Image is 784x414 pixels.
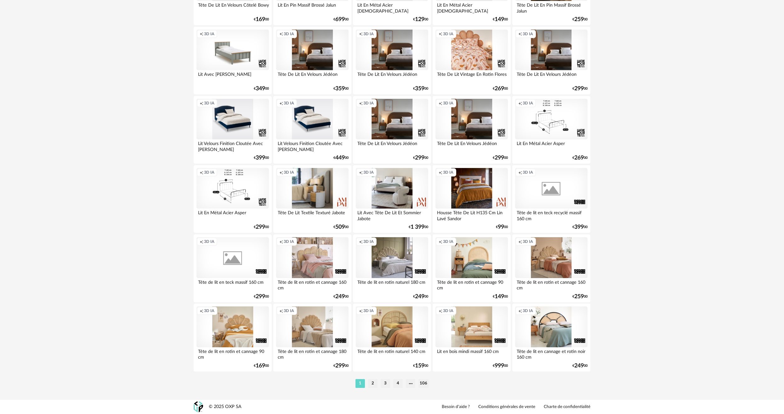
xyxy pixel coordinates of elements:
span: 3D IA [363,239,374,244]
div: Tête De Lit En Velours Jédéon [435,139,508,152]
a: Creation icon 3D IA Tête De Lit En Velours Jédéon €29900 [433,96,511,164]
span: 3D IA [443,308,453,313]
div: Lit En Métal Acier [DEMOGRAPHIC_DATA] [435,1,508,14]
span: 349 [256,87,265,91]
div: Lit En Métal Acier Asper [196,209,269,221]
span: Creation icon [359,308,363,313]
div: Lit Avec Tête De Lit Et Sommier Jabote [356,209,428,221]
span: 3D IA [523,308,533,313]
a: Charte de confidentialité [544,404,590,410]
div: Lit en bois mindi massif 160 cm [435,347,508,360]
a: Creation icon 3D IA Tête De Lit En Velours Jédéon €35900 [273,27,351,95]
span: 3D IA [284,308,294,313]
span: 149 [495,17,504,22]
a: Creation icon 3D IA Tête de lit en rotin et cannage 160 cm €25900 [512,234,590,302]
span: 299 [574,87,584,91]
a: Creation icon 3D IA Tête de lit en teck recyclé massif 160 cm €39900 [512,165,590,233]
div: Tête De Lit En Velours Jédéon [276,70,349,83]
span: 3D IA [443,31,453,36]
div: € 00 [493,17,508,22]
li: 3 [381,379,390,388]
div: Tête de lit en cannage et rotin noir 160 cm [515,347,588,360]
span: Creation icon [200,308,203,313]
span: Creation icon [200,101,203,106]
span: 3D IA [284,170,294,175]
div: € 00 [572,17,588,22]
span: 259 [574,294,584,299]
div: € 00 [333,294,349,299]
span: 999 [495,364,504,368]
span: 269 [574,156,584,160]
span: 3D IA [523,31,533,36]
span: 3D IA [363,101,374,106]
div: € 00 [572,87,588,91]
span: Creation icon [518,170,522,175]
div: Tête De Lit En Pin Massif Brossé Jalun [515,1,588,14]
span: 449 [335,156,345,160]
span: 359 [415,87,424,91]
span: 3D IA [523,239,533,244]
span: 509 [335,225,345,229]
span: 3D IA [204,31,214,36]
span: 169 [256,364,265,368]
a: Creation icon 3D IA Tête De Lit Textile Texturé Jabote €50900 [273,165,351,233]
span: 3D IA [443,239,453,244]
div: € 00 [254,87,269,91]
span: 249 [335,294,345,299]
span: Creation icon [279,31,283,36]
div: € 00 [254,294,269,299]
span: 3D IA [204,239,214,244]
span: Creation icon [439,308,442,313]
div: € 00 [413,364,428,368]
a: Creation icon 3D IA Lit Avec Tête De Lit Et Sommier Jabote €1 39900 [353,165,431,233]
span: Creation icon [518,31,522,36]
div: € 00 [409,225,428,229]
span: 129 [415,17,424,22]
div: € 00 [333,225,349,229]
span: Creation icon [518,308,522,313]
span: 359 [335,87,345,91]
div: Tête De Lit En Velours Côtelé Bowy [196,1,269,14]
a: Creation icon 3D IA Tête De Lit En Velours Jédéon €29900 [353,96,431,164]
span: Creation icon [279,170,283,175]
div: € 00 [254,17,269,22]
span: 269 [495,87,504,91]
span: 399 [574,225,584,229]
div: € 00 [413,156,428,160]
span: 159 [415,364,424,368]
div: © 2025 OXP SA [209,404,241,410]
div: Tête de lit en teck recyclé massif 160 cm [515,209,588,221]
span: 3D IA [443,101,453,106]
div: € 00 [496,225,508,229]
div: € 00 [493,87,508,91]
a: Creation icon 3D IA Tête de lit en rotin et cannage 180 cm €29900 [273,304,351,372]
span: 299 [256,294,265,299]
div: Tête De Lit Vintage En Rotin Flores [435,70,508,83]
span: 3D IA [523,101,533,106]
div: € 00 [333,156,349,160]
li: 106 [418,379,429,388]
span: Creation icon [279,101,283,106]
div: € 00 [413,294,428,299]
span: 299 [495,156,504,160]
div: € 00 [254,156,269,160]
div: € 00 [572,364,588,368]
span: 249 [415,294,424,299]
span: 3D IA [363,31,374,36]
div: € 00 [493,294,508,299]
span: 3D IA [204,308,214,313]
span: 259 [574,17,584,22]
div: Lit Velours Finition Cloutée Avec [PERSON_NAME] [276,139,349,152]
a: Creation icon 3D IA Housse Tête De Lit H135 Cm Lin Lavé Sandor €9900 [433,165,511,233]
span: 99 [498,225,504,229]
span: 3D IA [523,170,533,175]
span: 249 [574,364,584,368]
a: Creation icon 3D IA Tête De Lit En Velours Jédéon €35900 [353,27,431,95]
span: Creation icon [518,101,522,106]
a: Creation icon 3D IA Lit en bois mindi massif 160 cm €99900 [433,304,511,372]
div: € 00 [413,87,428,91]
a: Creation icon 3D IA Lit En Métal Acier Asper €26900 [512,96,590,164]
div: € 00 [493,364,508,368]
span: 699 [335,17,345,22]
div: Tête de lit en teck massif 160 cm [196,278,269,291]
